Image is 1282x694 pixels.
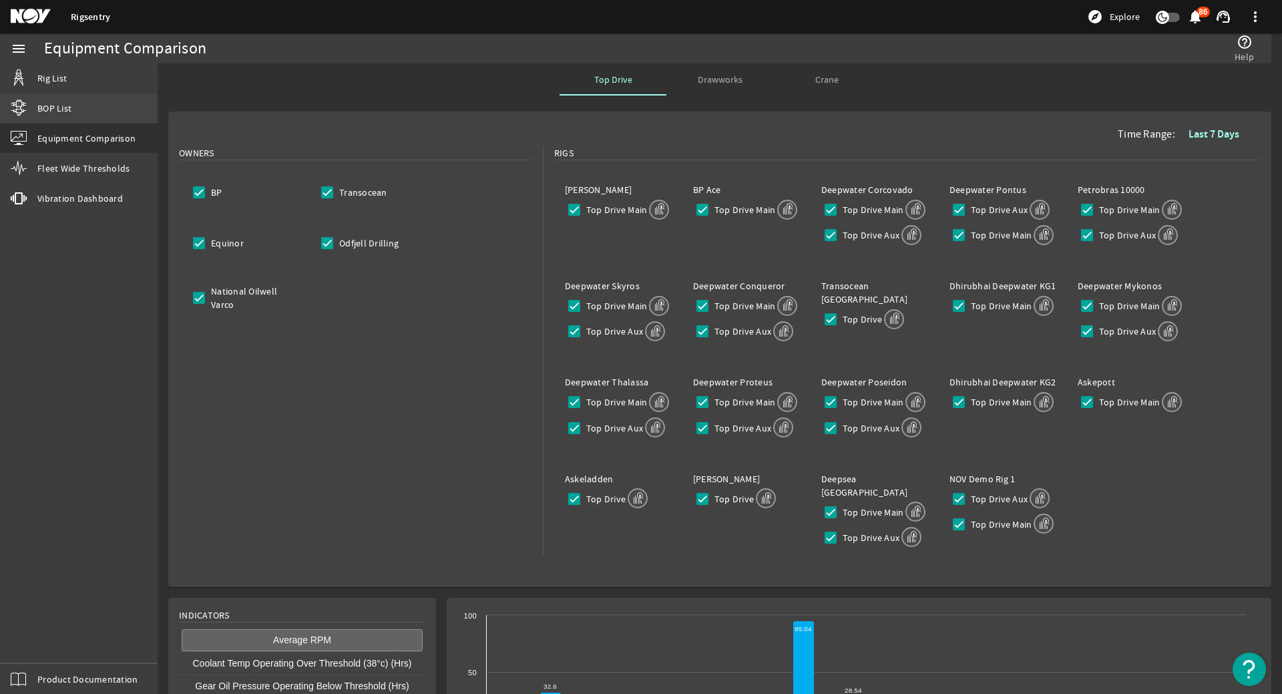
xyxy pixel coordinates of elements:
button: Coolant Temp Operating Over Threshold (38°c) (Hrs) [182,652,423,675]
text: 100 [464,612,477,620]
label: Top Drive [840,313,882,326]
button: Last 7 Days [1178,122,1250,146]
label: Top Drive Main [968,228,1032,242]
label: BP Ace [693,184,721,196]
label: Transocean [337,186,387,199]
b: Last 7 Days [1189,127,1239,141]
label: Top Drive Main [968,395,1032,409]
label: Top Drive Main [1096,299,1160,313]
button: more_vert [1239,1,1271,33]
label: Top Drive Main [584,299,648,313]
label: Top Drive Aux [712,421,771,435]
button: 86 [1188,10,1202,24]
label: [PERSON_NAME] [693,473,760,485]
button: Open Resource Center [1233,653,1266,686]
mat-icon: support_agent [1215,9,1231,25]
label: Top Drive Main [968,518,1032,531]
label: Top Drive Main [840,395,904,409]
label: [PERSON_NAME] [565,184,632,196]
mat-icon: notifications [1187,9,1203,25]
span: Help [1235,50,1254,63]
a: Rigsentry [71,11,110,23]
span: Vibration Dashboard [37,192,123,205]
mat-icon: menu [11,41,27,57]
button: Average RPM [182,629,423,652]
span: Rigs [554,146,574,160]
label: Deepwater Skyros [565,280,640,292]
label: Deepwater Proteus [693,376,773,388]
label: Askepott [1078,376,1115,388]
label: Top Drive Aux [968,492,1028,506]
span: Indicators [179,609,230,622]
label: BP [208,186,222,199]
span: Explore [1110,10,1140,23]
label: Top Drive Main [712,203,776,216]
label: Deepwater Conqueror [693,280,785,292]
label: Odfjell Drilling [337,236,399,250]
label: Top Drive Main [840,506,904,519]
label: Top Drive Aux [712,325,771,338]
span: BOP List [37,102,71,115]
label: Deepwater Thalassa [565,376,649,388]
label: Dhirubhai Deepwater KG1 [949,280,1056,292]
label: Top Drive Main [840,203,904,216]
label: Top Drive Main [584,395,648,409]
label: Top Drive Aux [968,203,1028,216]
span: Rig List [37,71,67,85]
span: Product Documentation [37,673,138,686]
label: Top Drive [712,492,754,506]
mat-icon: help_outline [1237,34,1253,50]
label: Top Drive [584,492,626,506]
label: Top Drive Aux [1096,325,1156,338]
label: Top Drive Aux [840,228,899,242]
label: Askeladden [565,473,614,485]
text: 95.04 [795,625,812,633]
label: Transocean [GEOGRAPHIC_DATA] [821,280,907,305]
mat-icon: vibration [11,190,27,206]
label: Top Drive Aux [584,421,643,435]
label: Top Drive Aux [584,325,643,338]
label: Dhirubhai Deepwater KG2 [949,376,1056,388]
label: National Oilwell Varco [208,285,296,311]
label: Top Drive Main [584,203,648,216]
label: Top Drive Main [712,395,776,409]
span: Fleet Wide Thresholds [37,162,130,175]
label: Top Drive Main [1096,395,1160,409]
label: Deepwater Corcovado [821,184,913,196]
span: Drawworks [698,75,742,84]
label: Petrobras 10000 [1078,184,1145,196]
text: 32.6 [544,683,557,690]
label: Deepsea [GEOGRAPHIC_DATA] [821,473,907,498]
div: Equipment Comparison [44,42,206,55]
span: Equipment Comparison [37,132,136,145]
span: Top Drive [594,75,632,84]
text: 50 [468,669,477,677]
label: Top Drive Aux [840,531,899,544]
label: Top Drive Aux [840,421,899,435]
label: Equinor [208,236,244,250]
span: Crane [815,75,839,84]
span: Owners [179,146,214,160]
label: Deepwater Poseidon [821,376,907,388]
label: NOV Demo Rig 1 [949,473,1016,485]
label: Top Drive Main [1096,203,1160,216]
text: 28.54 [845,687,862,694]
label: Top Drive Aux [1096,228,1156,242]
label: Top Drive Main [712,299,776,313]
label: Deepwater Pontus [949,184,1026,196]
button: Explore [1082,6,1145,27]
div: Time Range: [1118,122,1261,146]
label: Top Drive Main [968,299,1032,313]
label: Deepwater Mykonos [1078,280,1162,292]
mat-icon: explore [1087,9,1103,25]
